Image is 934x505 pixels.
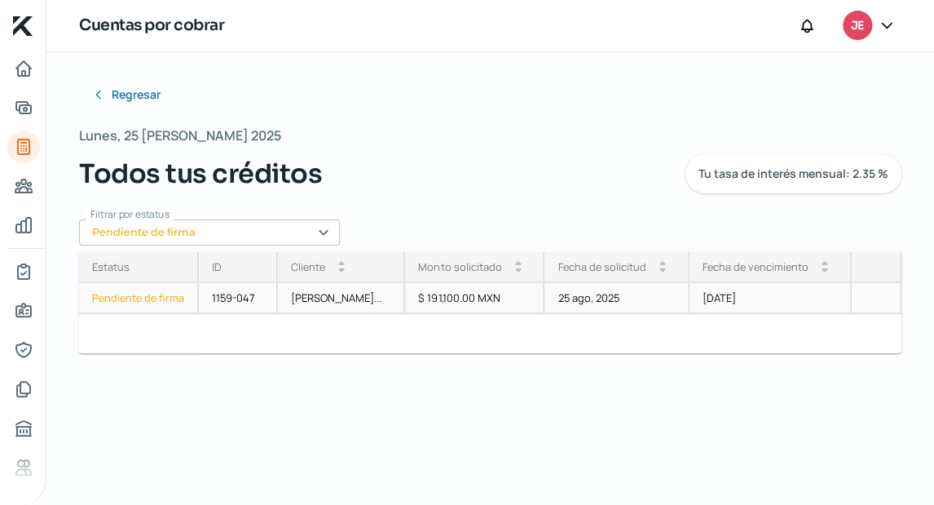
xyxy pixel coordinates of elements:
[703,259,808,274] div: Fecha de vencimiento
[79,154,322,193] span: Todos tus créditos
[278,283,405,314] div: [PERSON_NAME]...
[7,412,40,445] a: Buró de crédito
[79,283,199,314] a: Pendiente de firma
[199,283,278,314] div: 1159-047
[338,267,345,273] i: arrow_drop_down
[514,267,521,273] i: arrow_drop_down
[7,91,40,124] a: Adelantar facturas
[405,283,544,314] div: $ 191,100.00 MXN
[544,283,689,314] div: 25 ago, 2025
[112,89,161,100] span: Regresar
[7,373,40,405] a: Documentos
[7,170,40,202] a: Pago a proveedores
[79,124,281,148] span: Lunes, 25 [PERSON_NAME] 2025
[7,451,40,484] a: Referencias
[7,131,40,163] a: Tus créditos
[7,209,40,241] a: Mis finanzas
[7,295,40,327] a: Información general
[851,16,863,36] span: JE
[7,52,40,85] a: Inicio
[689,283,852,314] div: [DATE]
[90,207,170,221] span: Filtrar por estatus
[79,78,174,111] button: Regresar
[92,259,130,274] div: Estatus
[7,255,40,288] a: Mi contrato
[698,168,888,179] span: Tu tasa de interés mensual: 2.35 %
[291,259,325,274] div: Cliente
[7,334,40,366] a: Representantes
[79,14,224,38] h1: Cuentas por cobrar
[418,259,501,274] div: Monto solicitado
[212,259,222,274] div: ID
[557,259,645,274] div: Fecha de solicitud
[822,267,828,273] i: arrow_drop_down
[659,267,665,273] i: arrow_drop_down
